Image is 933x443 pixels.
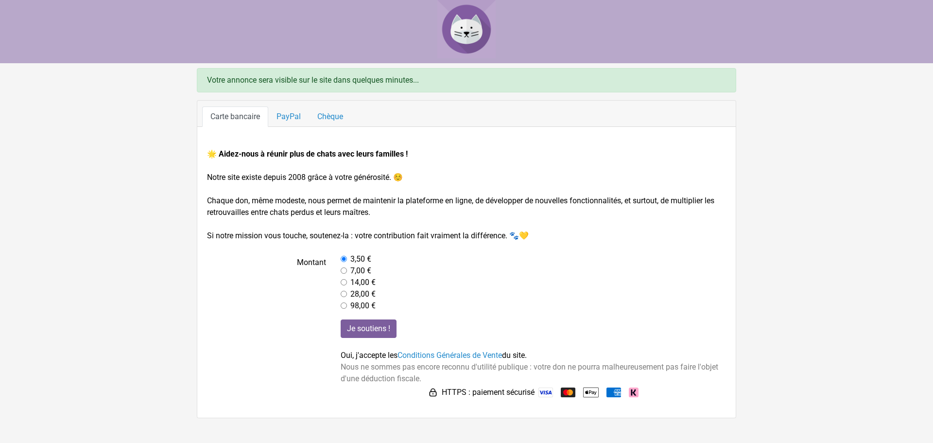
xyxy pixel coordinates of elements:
[583,385,599,400] img: Apple Pay
[442,387,535,398] span: HTTPS : paiement sécurisé
[268,106,309,127] a: PayPal
[341,319,397,338] input: Je soutiens !
[350,253,371,265] label: 3,50 €
[197,68,736,92] div: Votre annonce sera visible sur le site dans quelques minutes...
[350,277,376,288] label: 14,00 €
[538,388,553,397] img: Visa
[309,106,351,127] a: Chèque
[200,253,333,312] label: Montant
[350,300,376,312] label: 98,00 €
[207,149,408,159] strong: 🌟 Aidez-nous à réunir plus de chats avec leurs familles !
[350,288,376,300] label: 28,00 €
[606,388,621,397] img: American Express
[350,265,371,277] label: 7,00 €
[207,148,726,400] form: Notre site existe depuis 2008 grâce à votre générosité. ☺️ Chaque don, même modeste, nous permet ...
[341,362,718,383] span: Nous ne sommes pas encore reconnu d'utilité publique : votre don ne pourra malheureusement pas fa...
[428,388,438,397] img: HTTPS : paiement sécurisé
[561,388,575,397] img: Mastercard
[202,106,268,127] a: Carte bancaire
[341,351,527,360] span: Oui, j'accepte les du site.
[629,388,639,397] img: Klarna
[397,351,502,360] a: Conditions Générales de Vente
